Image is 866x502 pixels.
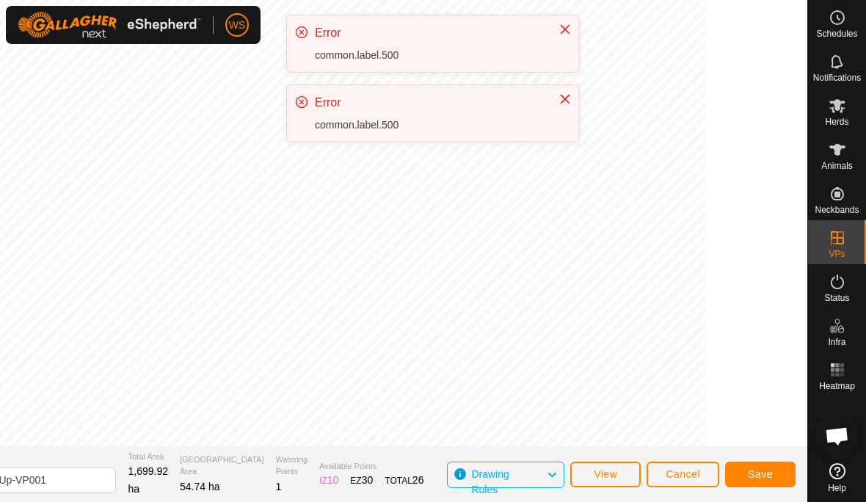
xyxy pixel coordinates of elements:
span: Status [824,294,849,302]
span: 54.74 ha [180,481,220,492]
span: Schedules [816,29,857,38]
div: Error [315,94,544,112]
span: Watering Points [276,454,308,478]
span: View [594,468,617,480]
span: Drawing Rules [471,468,509,495]
span: Help [828,484,846,492]
a: Privacy Policy [295,427,350,440]
div: common.label.500 [315,117,544,133]
a: Contact Us [368,427,411,440]
span: Save [748,468,773,480]
button: Save [725,462,796,487]
div: TOTAL [385,473,423,488]
span: Herds [825,117,848,126]
div: Error [315,24,544,42]
a: Help [808,457,866,498]
span: 1,699.92 ha [128,465,168,495]
div: common.label.500 [315,48,544,63]
span: Available Points [319,460,423,473]
div: IZ [319,473,338,488]
span: 30 [362,474,374,486]
span: WS [229,18,246,33]
span: Total Area [128,451,168,463]
span: Notifications [813,73,861,82]
span: Neckbands [815,205,859,214]
span: Infra [828,338,845,346]
span: 1 [276,481,282,492]
span: [GEOGRAPHIC_DATA] Area [180,454,264,478]
button: Close [555,19,575,40]
button: Close [555,89,575,109]
button: View [570,462,641,487]
div: EZ [350,473,373,488]
span: VPs [829,250,845,258]
span: 10 [327,474,339,486]
div: Open chat [815,414,859,458]
button: Cancel [647,462,719,487]
span: Cancel [666,468,700,480]
span: Heatmap [819,382,855,390]
span: 26 [412,474,424,486]
img: Gallagher Logo [18,12,201,38]
span: Animals [821,161,853,170]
